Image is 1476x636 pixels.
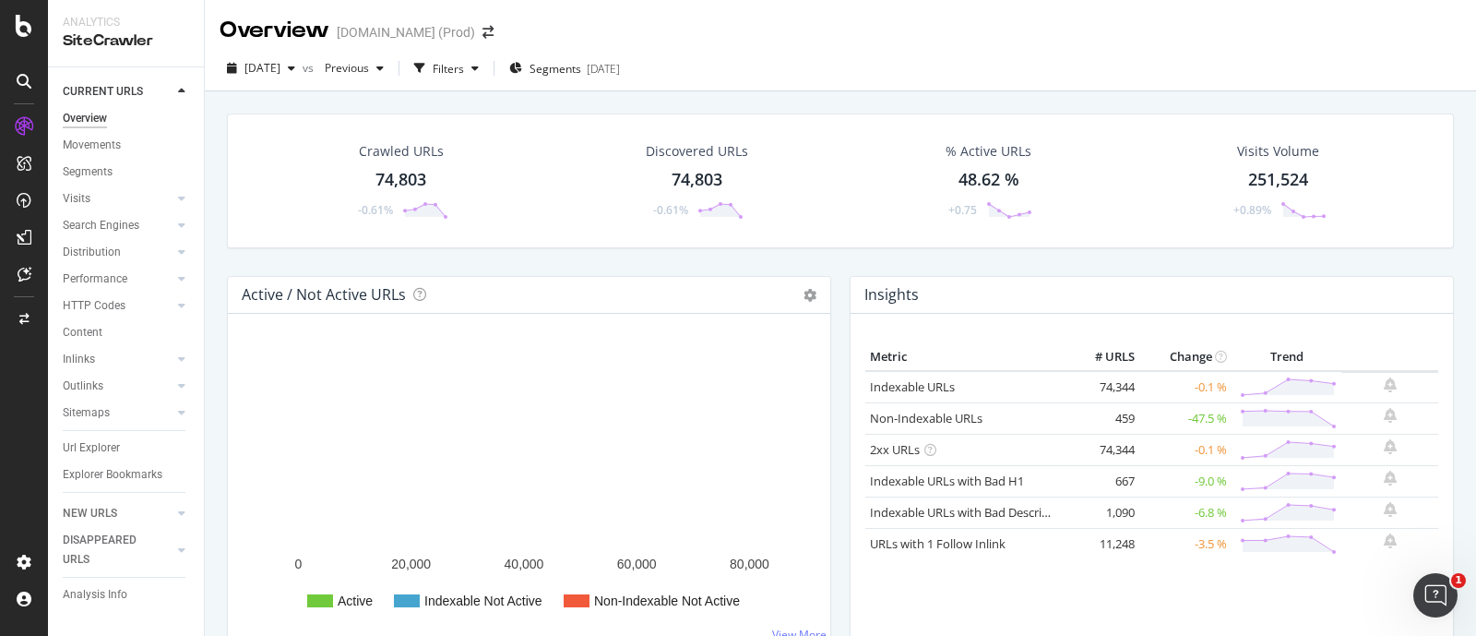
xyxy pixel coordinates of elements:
a: Movements [63,136,191,155]
text: Non-Indexable Not Active [594,594,740,608]
div: arrow-right-arrow-left [482,26,494,39]
button: [DATE] [220,54,303,83]
a: NEW URLS [63,504,173,523]
a: Performance [63,270,173,289]
h4: Insights [864,282,919,307]
a: Indexable URLs with Bad Description [870,504,1071,521]
div: 74,803 [375,168,426,192]
td: -0.1 % [1139,434,1232,465]
th: Trend [1232,343,1341,371]
td: 667 [1065,465,1139,497]
div: Visits [63,189,90,209]
div: bell-plus [1384,471,1397,486]
div: Discovered URLs [646,142,748,161]
a: HTTP Codes [63,296,173,316]
span: vs [303,60,317,76]
div: 251,524 [1248,168,1308,192]
a: Outlinks [63,377,173,396]
td: 74,344 [1065,434,1139,465]
button: Previous [317,54,391,83]
text: Indexable Not Active [424,594,542,608]
div: +0.75 [948,202,977,218]
a: Segments [63,162,191,182]
div: Segments [63,162,113,182]
th: # URLS [1065,343,1139,371]
div: Analytics [63,15,189,30]
div: Analysis Info [63,585,127,605]
span: Segments [530,61,581,77]
td: -47.5 % [1139,402,1232,434]
td: 459 [1065,402,1139,434]
a: Indexable URLs with Bad H1 [870,473,1024,489]
i: Options [803,289,816,302]
a: Content [63,323,191,342]
a: Explorer Bookmarks [63,465,191,485]
svg: A chart. [243,343,807,631]
span: 1 [1451,573,1466,588]
div: CURRENT URLS [63,82,143,102]
a: URLs with 1 Follow Inlink [870,535,1006,552]
button: Segments[DATE] [502,54,627,83]
div: 74,803 [672,168,722,192]
a: 2xx URLs [870,441,920,458]
text: 60,000 [617,557,657,571]
th: Change [1139,343,1232,371]
text: 0 [295,557,303,571]
a: Analysis Info [63,585,191,605]
div: Visits Volume [1237,142,1319,161]
text: 80,000 [730,557,769,571]
div: Movements [63,136,121,155]
div: Performance [63,270,127,289]
div: NEW URLS [63,504,117,523]
a: Search Engines [63,216,173,235]
span: Previous [317,60,369,76]
a: Url Explorer [63,438,191,458]
div: Overview [220,15,329,46]
span: 2025 Sep. 10th [244,60,280,76]
th: Metric [865,343,1065,371]
div: Sitemaps [63,403,110,423]
div: Outlinks [63,377,103,396]
div: Inlinks [63,350,95,369]
div: % Active URLs [946,142,1031,161]
div: bell-plus [1384,439,1397,454]
text: Active [338,594,373,608]
a: Visits [63,189,173,209]
div: +0.89% [1233,202,1271,218]
text: 20,000 [391,557,431,571]
div: bell-plus [1384,408,1397,423]
div: Search Engines [63,216,139,235]
div: Distribution [63,243,121,262]
a: Sitemaps [63,403,173,423]
div: DISAPPEARED URLS [63,531,156,570]
div: 48.62 % [958,168,1019,192]
div: bell-plus [1384,502,1397,517]
div: -0.61% [358,202,393,218]
div: [DATE] [587,61,620,77]
td: -9.0 % [1139,465,1232,497]
a: Indexable URLs [870,378,955,395]
div: SiteCrawler [63,30,189,52]
a: CURRENT URLS [63,82,173,102]
td: 1,090 [1065,497,1139,528]
div: [DOMAIN_NAME] (Prod) [337,23,475,42]
a: Non-Indexable URLs [870,410,982,426]
td: -6.8 % [1139,497,1232,528]
div: Overview [63,109,107,128]
a: Overview [63,109,191,128]
a: Distribution [63,243,173,262]
td: 74,344 [1065,371,1139,403]
td: -0.1 % [1139,371,1232,403]
div: Explorer Bookmarks [63,465,162,485]
div: Content [63,323,102,342]
div: -0.61% [653,202,688,218]
div: HTTP Codes [63,296,125,316]
td: 11,248 [1065,528,1139,559]
div: bell-plus [1384,378,1397,392]
a: Inlinks [63,350,173,369]
div: Filters [433,61,464,77]
div: Url Explorer [63,438,120,458]
div: Crawled URLs [359,142,444,161]
iframe: Intercom live chat [1413,573,1458,618]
